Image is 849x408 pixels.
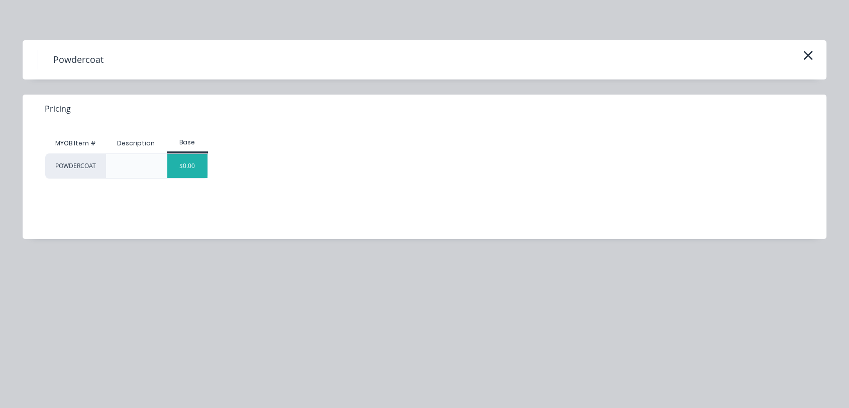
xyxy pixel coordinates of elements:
div: MYOB Item # [45,133,105,153]
span: Pricing [45,103,71,115]
div: Base [167,138,208,147]
div: Description [109,131,163,156]
div: $0.00 [167,154,208,178]
h4: Powdercoat [38,50,119,69]
div: POWDERCOAT [45,153,105,179]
